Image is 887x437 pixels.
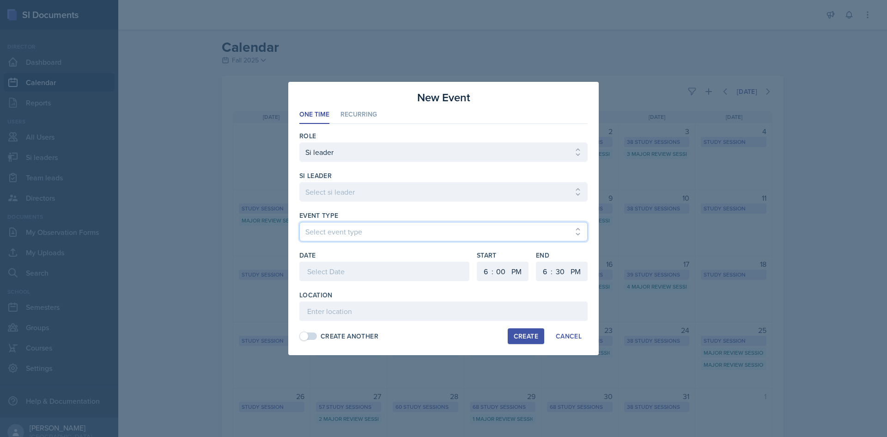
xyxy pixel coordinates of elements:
[556,332,582,340] div: Cancel
[508,328,544,344] button: Create
[477,251,529,260] label: Start
[299,290,333,300] label: Location
[299,131,316,141] label: Role
[299,211,339,220] label: Event Type
[321,332,378,341] div: Create Another
[299,302,588,321] input: Enter location
[550,328,588,344] button: Cancel
[551,266,553,277] div: :
[340,106,377,124] li: Recurring
[536,251,588,260] label: End
[492,266,493,277] div: :
[514,332,538,340] div: Create
[299,171,332,180] label: si leader
[299,251,316,260] label: Date
[417,89,470,106] h3: New Event
[299,106,329,124] li: One Time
